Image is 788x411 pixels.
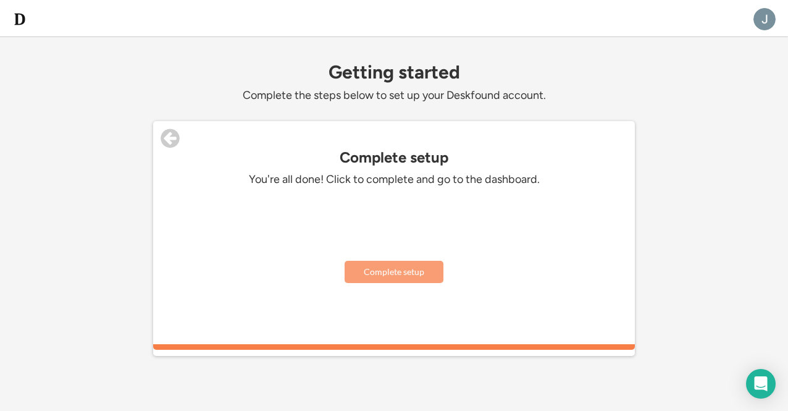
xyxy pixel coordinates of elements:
button: Complete setup [345,261,443,283]
div: 100% [156,344,632,350]
div: Complete the steps below to set up your Deskfound account. [153,88,635,103]
div: Complete setup [153,149,635,166]
img: ACg8ocKIpP3_bJhAeT6HIbsGlteDPMO5QGOF8Yp7Sf3RJPg8lABh4w=s96-c [753,8,776,30]
div: Open Intercom Messenger [746,369,776,399]
div: You're all done! Click to complete and go to the dashboard. [209,172,579,187]
div: Getting started [153,62,635,82]
img: d-whitebg.png [12,12,27,27]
